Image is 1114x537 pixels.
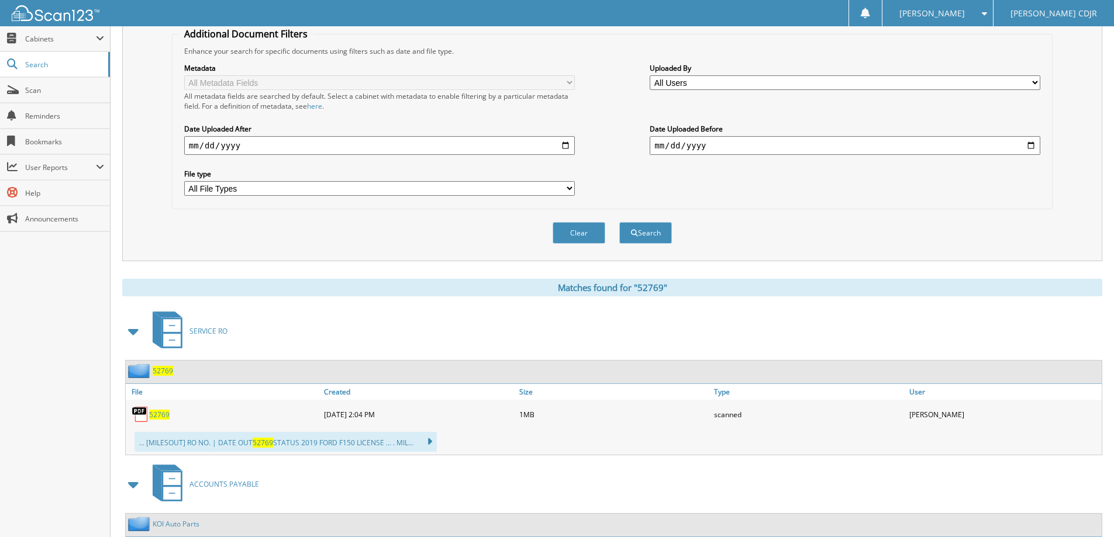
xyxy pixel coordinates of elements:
a: here [307,101,322,111]
span: User Reports [25,162,96,172]
a: User [906,384,1102,400]
a: SERVICE RO [146,308,227,354]
div: Matches found for "52769" [122,279,1102,296]
button: Clear [553,222,605,244]
div: [PERSON_NAME] [906,403,1102,426]
div: scanned [711,403,906,426]
div: Enhance your search for specific documents using filters such as date and file type. [178,46,1046,56]
span: [PERSON_NAME] CDJR [1010,10,1097,17]
span: SERVICE RO [189,326,227,336]
img: PDF.png [132,406,149,423]
a: ACCOUNTS PAYABLE [146,461,259,507]
span: Scan [25,85,104,95]
label: Metadata [184,63,575,73]
label: Date Uploaded After [184,124,575,134]
div: [DATE] 2:04 PM [321,403,516,426]
span: Reminders [25,111,104,121]
span: Cabinets [25,34,96,44]
a: Created [321,384,516,400]
div: ... [MILESOUT] RO NO. | DATE OUT STATUS 2019 FORD F150 LICENSE ... . MIL... [134,432,437,452]
label: File type [184,169,575,179]
a: 52769 [153,366,173,376]
a: Size [516,384,712,400]
button: Search [619,222,672,244]
img: folder2.png [128,363,153,378]
img: scan123-logo-white.svg [12,5,99,21]
span: [PERSON_NAME] [899,10,965,17]
input: start [184,136,575,155]
input: end [650,136,1040,155]
a: KOI Auto Parts [153,519,199,529]
span: Bookmarks [25,137,104,147]
span: Help [25,188,104,198]
div: 1MB [516,403,712,426]
label: Uploaded By [650,63,1040,73]
a: File [126,384,321,400]
span: Announcements [25,214,104,224]
div: All metadata fields are searched by default. Select a cabinet with metadata to enable filtering b... [184,91,575,111]
img: folder2.png [128,517,153,531]
span: Search [25,60,102,70]
a: 52769 [149,410,170,420]
span: 52769 [253,438,273,448]
label: Date Uploaded Before [650,124,1040,134]
span: ACCOUNTS PAYABLE [189,479,259,489]
iframe: Chat Widget [1056,481,1114,537]
legend: Additional Document Filters [178,27,313,40]
a: Type [711,384,906,400]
